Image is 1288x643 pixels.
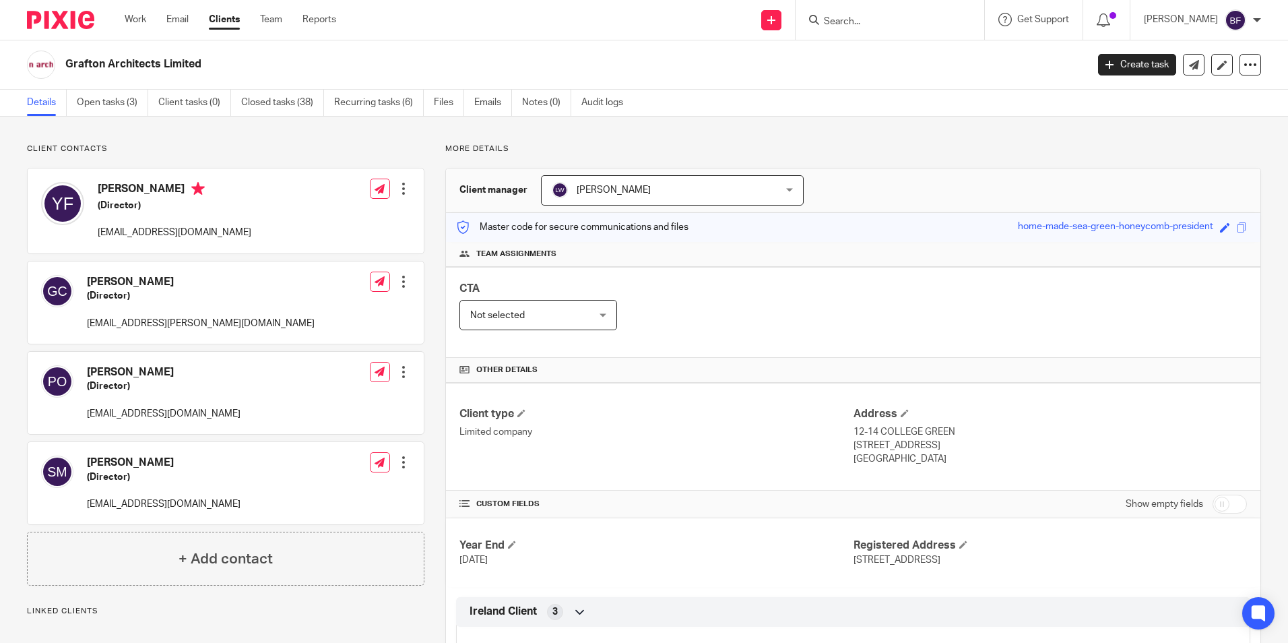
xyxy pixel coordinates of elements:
p: [STREET_ADDRESS] [854,439,1247,452]
img: Pixie [27,11,94,29]
img: svg%3E [41,275,73,307]
a: Notes (0) [522,90,571,116]
a: Emails [474,90,512,116]
input: Search [823,16,944,28]
img: svg%3E [1225,9,1246,31]
span: 3 [552,605,558,619]
a: Files [434,90,464,116]
p: [EMAIL_ADDRESS][DOMAIN_NAME] [98,226,251,239]
a: Client tasks (0) [158,90,231,116]
div: home-made-sea-green-honeycomb-president [1018,220,1213,235]
p: [GEOGRAPHIC_DATA] [854,452,1247,466]
label: Show empty fields [1126,497,1203,511]
a: Email [166,13,189,26]
a: Create task [1098,54,1176,75]
h4: CUSTOM FIELDS [459,499,853,510]
p: Client contacts [27,144,424,154]
a: Audit logs [581,90,633,116]
span: Team assignments [476,249,556,259]
a: Reports [302,13,336,26]
a: Open tasks (3) [77,90,148,116]
a: Team [260,13,282,26]
h5: (Director) [87,379,240,393]
a: Work [125,13,146,26]
h4: [PERSON_NAME] [87,275,315,289]
p: [EMAIL_ADDRESS][PERSON_NAME][DOMAIN_NAME] [87,317,315,330]
a: Closed tasks (38) [241,90,324,116]
p: More details [445,144,1261,154]
p: [EMAIL_ADDRESS][DOMAIN_NAME] [87,407,240,421]
span: Get Support [1017,15,1069,24]
h4: [PERSON_NAME] [87,456,240,470]
a: Recurring tasks (6) [334,90,424,116]
p: [PERSON_NAME] [1144,13,1218,26]
h4: [PERSON_NAME] [87,365,240,379]
p: Limited company [459,425,853,439]
i: Primary [191,182,205,195]
h3: Client manager [459,183,527,197]
img: svg%3E [552,182,568,198]
img: svg%3E [41,365,73,398]
p: 12-14 COLLEGE GREEN [854,425,1247,439]
h5: (Director) [87,289,315,303]
img: svg%3E [41,182,84,225]
span: Other details [476,365,538,375]
span: [PERSON_NAME] [577,185,651,195]
img: svg%3E [41,456,73,488]
p: Master code for secure communications and files [456,220,688,234]
p: Linked clients [27,606,424,617]
h4: Address [854,407,1247,421]
span: CTA [459,283,480,294]
h4: + Add contact [179,549,273,570]
p: [EMAIL_ADDRESS][DOMAIN_NAME] [87,497,240,511]
a: Details [27,90,67,116]
h4: [PERSON_NAME] [98,182,251,199]
h5: (Director) [98,199,251,212]
img: Logo.png [27,51,55,79]
span: Not selected [470,311,525,320]
h2: Grafton Architects Limited [65,57,875,71]
h4: Registered Address [854,539,1247,553]
h4: Year End [459,539,853,553]
a: Clients [209,13,240,26]
h4: Client type [459,407,853,421]
span: [DATE] [459,555,488,565]
span: Ireland Client [470,605,537,619]
span: [STREET_ADDRESS] [854,555,940,565]
h5: (Director) [87,470,240,484]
